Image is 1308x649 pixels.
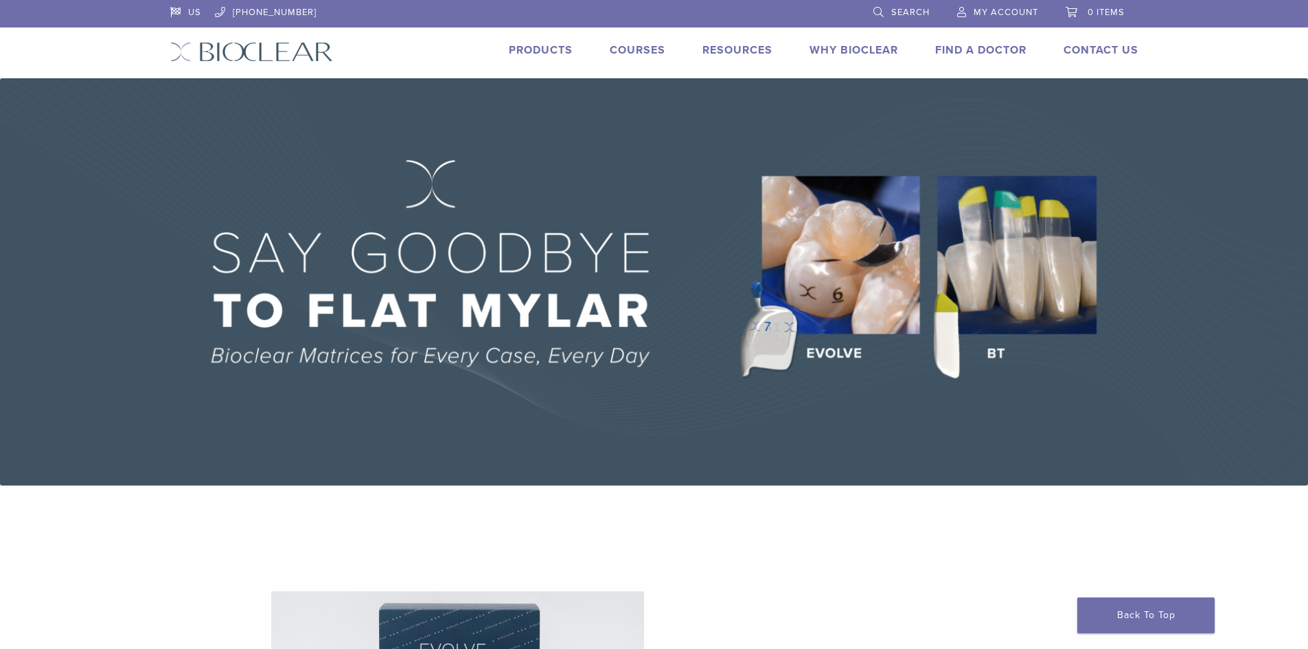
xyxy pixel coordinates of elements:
[1077,597,1215,633] a: Back To Top
[702,43,772,57] a: Resources
[509,43,573,57] a: Products
[810,43,898,57] a: Why Bioclear
[1088,7,1125,18] span: 0 items
[935,43,1026,57] a: Find A Doctor
[891,7,930,18] span: Search
[170,42,333,62] img: Bioclear
[974,7,1038,18] span: My Account
[1064,43,1138,57] a: Contact Us
[610,43,665,57] a: Courses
